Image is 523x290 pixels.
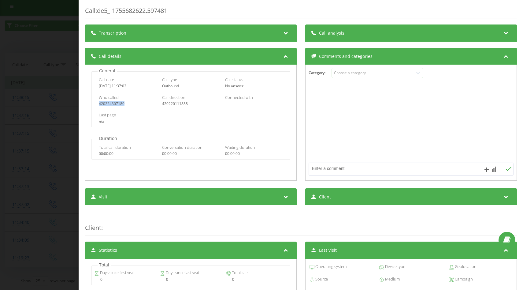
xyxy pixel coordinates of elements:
div: 00:00:00 [225,152,283,156]
span: Call analysis [319,30,344,36]
span: Last visit [319,247,336,253]
span: Client [85,224,101,232]
span: Call status [225,77,243,82]
div: Choose a category [334,70,410,75]
span: Statistics [99,247,117,253]
span: Medium [384,276,399,282]
h4: Category : [308,71,331,75]
span: Call direction [162,95,185,100]
span: Connected with [225,95,253,100]
span: Conversation duration [162,145,202,150]
div: 0 [226,277,287,282]
span: Outbound [162,83,179,89]
div: n/a [99,119,283,124]
div: [DATE] 11:37:02 [99,84,156,88]
span: Days since first visit [99,270,134,276]
p: Total [98,262,111,268]
span: Operating system [314,264,346,270]
div: 0 [160,277,221,282]
span: Last page [99,112,116,118]
span: Geolocation [454,264,476,270]
span: Total call duration [99,145,131,150]
span: No answer [225,83,243,89]
span: Device type [384,264,405,270]
span: Total calls [231,270,249,276]
span: Days since last visit [165,270,199,276]
div: Call : de5_-1755682622.597481 [85,6,517,18]
div: 00:00:00 [99,152,156,156]
span: Call details [99,53,121,59]
p: General [98,68,117,74]
span: Call type [162,77,177,82]
span: Who called [99,95,119,100]
span: Comments and categories [319,53,372,59]
div: 420220111888 [162,102,219,106]
span: Client [319,194,331,200]
span: Call date [99,77,114,82]
div: : [85,211,517,235]
span: Visit [99,194,107,200]
div: 420224307180 [99,102,156,106]
span: Waiting duration [225,145,255,150]
div: 00:00:00 [162,152,219,156]
div: - [225,102,283,106]
span: Transcription [99,30,126,36]
div: 0 [94,277,155,282]
span: Campaign [454,276,473,282]
p: Duration [98,135,119,141]
span: Source [314,276,328,282]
